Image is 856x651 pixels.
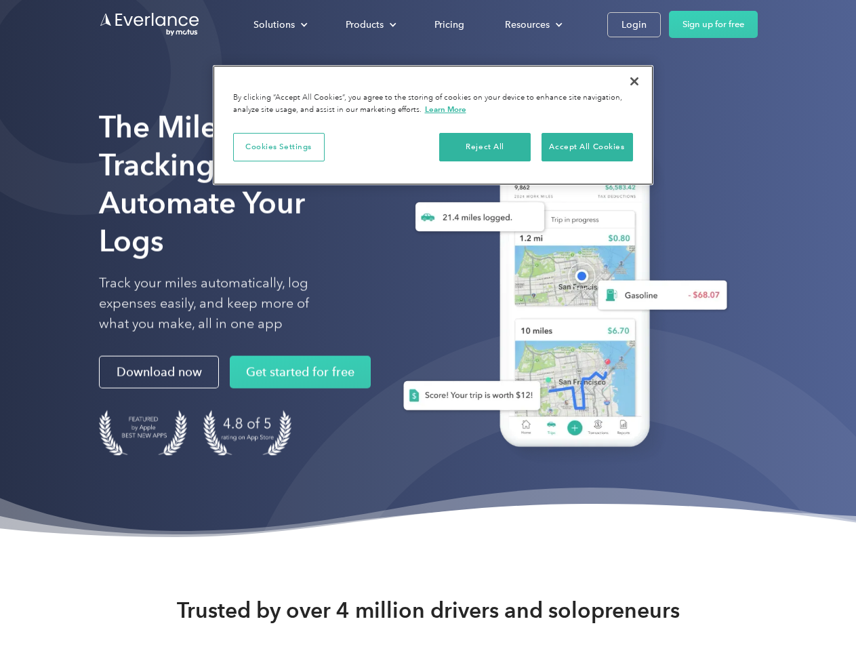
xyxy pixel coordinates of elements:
div: Login [621,16,647,33]
div: Resources [505,16,550,33]
a: Go to homepage [99,12,201,37]
div: Solutions [253,16,295,33]
button: Close [619,66,649,96]
button: Reject All [439,133,531,161]
div: Solutions [240,13,319,37]
div: Cookie banner [213,65,653,185]
div: Products [346,16,384,33]
button: Accept All Cookies [542,133,633,161]
a: Download now [99,356,219,389]
a: Sign up for free [669,11,758,38]
a: Login [607,12,661,37]
a: Pricing [421,13,478,37]
button: Cookies Settings [233,133,325,161]
img: Everlance, mileage tracker app, expense tracking app [382,129,738,467]
div: By clicking “Accept All Cookies”, you agree to the storing of cookies on your device to enhance s... [233,92,633,116]
div: Products [332,13,407,37]
strong: Trusted by over 4 million drivers and solopreneurs [177,597,680,624]
div: Pricing [434,16,464,33]
img: 4.9 out of 5 stars on the app store [203,410,291,456]
div: Resources [491,13,573,37]
a: More information about your privacy, opens in a new tab [425,104,466,114]
p: Track your miles automatically, log expenses easily, and keep more of what you make, all in one app [99,273,341,334]
img: Badge for Featured by Apple Best New Apps [99,410,187,456]
a: Get started for free [230,356,371,389]
div: Privacy [213,65,653,185]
